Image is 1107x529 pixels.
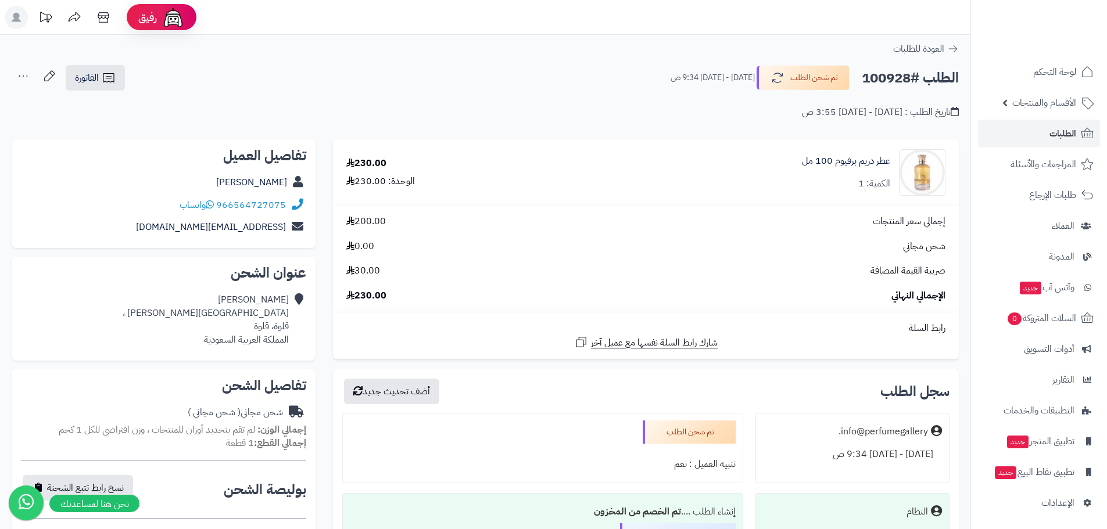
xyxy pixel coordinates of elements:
strong: إجمالي القطع: [254,436,306,450]
div: 230.00 [346,157,386,170]
span: لم تقم بتحديد أوزان للمنتجات ، وزن افتراضي للكل 1 كجم [59,423,255,437]
strong: إجمالي الوزن: [257,423,306,437]
a: الإعدادات [978,489,1100,517]
span: ( شحن مجاني ) [188,405,241,419]
span: التقارير [1052,372,1074,388]
h2: عنوان الشحن [21,266,306,280]
span: الطلبات [1049,125,1076,142]
div: [DATE] - [DATE] 9:34 ص [763,443,942,466]
img: 1639061271-DREAM%20(1)-90x90.jpg [900,149,945,196]
h2: الطلب #100928 [862,66,959,90]
span: تطبيق نقاط البيع [994,464,1074,480]
span: الإجمالي النهائي [891,289,945,303]
button: أضف تحديث جديد [344,379,439,404]
div: [PERSON_NAME] [GEOGRAPHIC_DATA][PERSON_NAME] ، قلوة، قلوة المملكة العربية السعودية [123,293,289,346]
a: [EMAIL_ADDRESS][DOMAIN_NAME] [136,220,286,234]
div: الكمية: 1 [858,177,890,190]
a: المدونة [978,243,1100,271]
span: طلبات الإرجاع [1029,187,1076,203]
a: لوحة التحكم [978,58,1100,86]
span: ضريبة القيمة المضافة [870,264,945,278]
span: نسخ رابط تتبع الشحنة [47,481,124,495]
span: جديد [1020,282,1041,294]
img: ai-face.png [162,6,185,29]
span: شحن مجاني [903,240,945,253]
span: إجمالي سعر المنتجات [873,215,945,228]
div: إنشاء الطلب .... [350,501,735,523]
span: لوحة التحكم [1033,64,1076,80]
span: 0 [1008,312,1022,325]
a: شارك رابط السلة نفسها مع عميل آخر [574,335,718,350]
span: العودة للطلبات [893,42,944,56]
span: العملاء [1052,218,1074,234]
a: تطبيق نقاط البيعجديد [978,458,1100,486]
span: 0.00 [346,240,374,253]
a: التقارير [978,366,1100,394]
span: 200.00 [346,215,386,228]
div: تم شحن الطلب [643,420,736,444]
span: المدونة [1049,249,1074,265]
span: 230.00 [346,289,386,303]
b: تم الخصم من المخزون [594,505,681,519]
a: وآتس آبجديد [978,274,1100,301]
div: تاريخ الطلب : [DATE] - [DATE] 3:55 ص [802,106,959,119]
span: جديد [995,466,1016,479]
span: الأقسام والمنتجات [1012,95,1076,111]
span: المراجعات والأسئلة [1011,156,1076,172]
a: التطبيقات والخدمات [978,397,1100,424]
a: تحديثات المنصة [31,6,60,32]
span: 30.00 [346,264,380,278]
button: تم شحن الطلب [757,66,850,90]
span: السلات المتروكة [1006,310,1076,326]
div: تنبيه العميل : نعم [350,453,735,476]
h2: بوليصة الشحن [224,483,306,496]
div: شحن مجاني [188,406,283,419]
a: المراجعات والأسئلة [978,150,1100,178]
a: العودة للطلبات [893,42,959,56]
a: الفاتورة [66,65,125,91]
div: النظام [907,505,928,519]
span: وآتس آب [1019,279,1074,296]
button: نسخ رابط تتبع الشحنة [23,475,133,501]
div: info@perfumegallery. [839,425,928,438]
a: الطلبات [978,120,1100,147]
span: أدوات التسويق [1024,341,1074,357]
div: رابط السلة [338,322,954,335]
a: عطر دريم برفيوم 100 مل [802,154,890,168]
span: جديد [1007,436,1029,448]
a: واتساب [180,198,214,212]
h3: سجل الطلب [880,384,950,398]
a: 966564727075 [216,198,286,212]
small: [DATE] - [DATE] 9:34 ص [671,72,755,84]
h2: تفاصيل العميل [21,149,306,163]
a: [PERSON_NAME] [216,175,287,189]
h2: تفاصيل الشحن [21,379,306,393]
small: 1 قطعة [226,436,306,450]
a: السلات المتروكة0 [978,304,1100,332]
span: التطبيقات والخدمات [1004,402,1074,419]
a: تطبيق المتجرجديد [978,427,1100,455]
span: الفاتورة [75,71,99,85]
span: رفيق [138,10,157,24]
div: الوحدة: 230.00 [346,175,415,188]
a: أدوات التسويق [978,335,1100,363]
a: طلبات الإرجاع [978,181,1100,209]
span: الإعدادات [1041,495,1074,511]
span: تطبيق المتجر [1006,433,1074,449]
span: شارك رابط السلة نفسها مع عميل آخر [591,336,718,350]
a: العملاء [978,212,1100,240]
